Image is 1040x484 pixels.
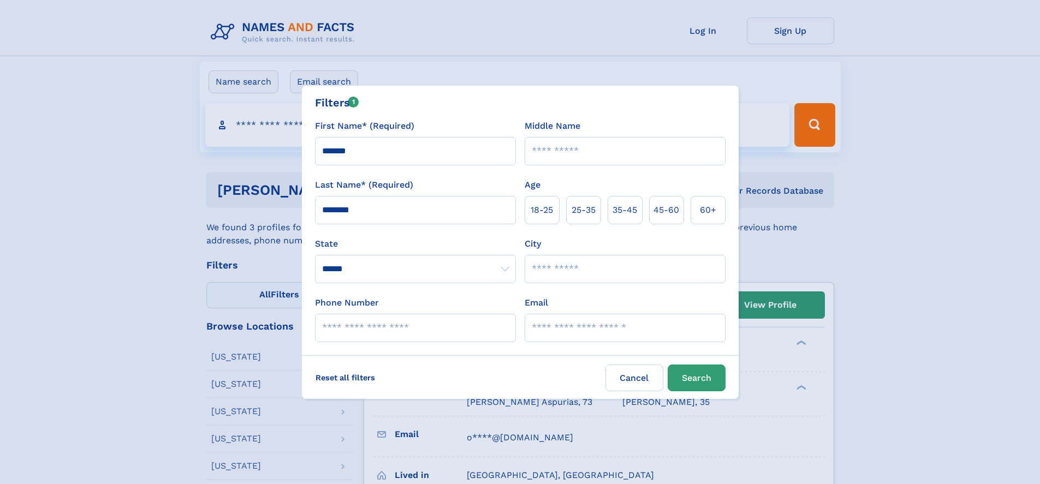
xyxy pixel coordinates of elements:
label: Reset all filters [308,365,382,391]
label: Middle Name [525,119,580,133]
label: First Name* (Required) [315,119,414,133]
span: 35‑45 [613,204,637,217]
label: Age [525,178,540,192]
label: State [315,237,516,250]
span: 18‑25 [531,204,553,217]
label: Phone Number [315,296,379,309]
span: 60+ [700,204,716,217]
button: Search [668,365,726,391]
label: Email [525,296,548,309]
label: Last Name* (Required) [315,178,413,192]
span: 25‑35 [572,204,596,217]
label: City [525,237,541,250]
label: Cancel [605,365,663,391]
span: 45‑60 [653,204,679,217]
div: Filters [315,94,359,111]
